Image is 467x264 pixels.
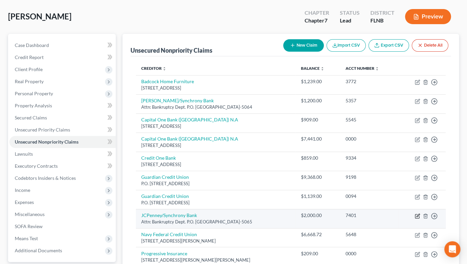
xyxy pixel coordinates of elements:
[141,231,197,237] a: Navy Federal Credit Union
[9,100,116,112] a: Property Analysis
[15,42,49,48] span: Case Dashboard
[301,193,335,200] div: $1,139.00
[346,250,393,257] div: 0000
[301,97,335,104] div: $1,200.00
[340,17,359,24] div: Lead
[346,116,393,123] div: 5545
[9,112,116,124] a: Secured Claims
[15,151,33,157] span: Lawsuits
[141,193,189,199] a: Guardian Credit Union
[141,219,290,225] div: Attn: Bankruptcy Dept. P.O. [GEOGRAPHIC_DATA]-5065
[141,85,290,91] div: [STREET_ADDRESS]
[141,98,214,103] a: [PERSON_NAME]/Synchrony Bank
[368,39,409,52] a: Export CSV
[141,174,189,180] a: Guardian Credit Union
[15,235,38,241] span: Means Test
[131,46,212,54] div: Unsecured Nonpriority Claims
[320,67,324,71] i: unfold_more
[141,104,290,110] div: Attn: Bankruptcy Dept. P.O. [GEOGRAPHIC_DATA]-5064
[141,117,238,122] a: Capital One Bank ([GEOGRAPHIC_DATA]) N.A
[370,9,394,17] div: District
[283,39,324,52] button: New Claim
[15,54,44,60] span: Credit Report
[15,66,43,72] span: Client Profile
[9,148,116,160] a: Lawsuits
[15,211,45,217] span: Miscellaneous
[15,127,70,133] span: Unsecured Priority Claims
[8,11,71,21] span: [PERSON_NAME]
[301,231,335,238] div: $6,668.72
[141,212,197,218] a: JCPenney/Synchrony Bank
[141,136,238,142] a: Capital One Bank ([GEOGRAPHIC_DATA]) N.A
[15,91,53,96] span: Personal Property
[346,174,393,180] div: 9198
[405,9,451,24] button: Preview
[412,39,448,52] button: Delete All
[444,241,460,257] div: Open Intercom Messenger
[301,212,335,219] div: $2,000.00
[15,163,58,169] span: Executory Contracts
[346,66,379,71] a: Acct Number unfold_more
[141,251,187,256] a: Progressive Insurance
[346,212,393,219] div: 7401
[301,116,335,123] div: $909.00
[15,115,47,120] span: Secured Claims
[9,124,116,136] a: Unsecured Priority Claims
[15,139,79,145] span: Unsecured Nonpriority Claims
[346,193,393,200] div: 0094
[375,67,379,71] i: unfold_more
[141,200,290,206] div: P.O. [STREET_ADDRESS]
[301,250,335,257] div: $209.00
[15,223,43,229] span: SOFA Review
[141,257,290,263] div: [STREET_ADDRESS][PERSON_NAME][PERSON_NAME]
[301,78,335,85] div: $1,239.00
[346,155,393,161] div: 9334
[340,9,359,17] div: Status
[141,123,290,129] div: [STREET_ADDRESS]
[15,78,44,84] span: Real Property
[15,199,34,205] span: Expenses
[141,161,290,168] div: [STREET_ADDRESS]
[141,155,176,161] a: Credit One Bank
[326,39,366,52] button: Import CSV
[346,136,393,142] div: 0000
[9,136,116,148] a: Unsecured Nonpriority Claims
[141,180,290,187] div: P.O. [STREET_ADDRESS]
[301,66,324,71] a: Balance unfold_more
[141,142,290,149] div: [STREET_ADDRESS]
[370,17,394,24] div: FLNB
[301,136,335,142] div: $7,441.00
[141,78,194,84] a: Badcock Home Furniture
[346,78,393,85] div: 3772
[141,238,290,244] div: [STREET_ADDRESS][PERSON_NAME]
[9,220,116,232] a: SOFA Review
[346,97,393,104] div: 5357
[162,67,166,71] i: unfold_more
[324,17,327,23] span: 7
[9,39,116,51] a: Case Dashboard
[346,231,393,238] div: 5648
[9,160,116,172] a: Executory Contracts
[301,155,335,161] div: $859.00
[301,174,335,180] div: $9,368.00
[15,175,76,181] span: Codebtors Insiders & Notices
[304,9,329,17] div: Chapter
[141,66,166,71] a: Creditor unfold_more
[15,103,52,108] span: Property Analysis
[15,248,62,253] span: Additional Documents
[9,51,116,63] a: Credit Report
[304,17,329,24] div: Chapter
[15,187,30,193] span: Income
